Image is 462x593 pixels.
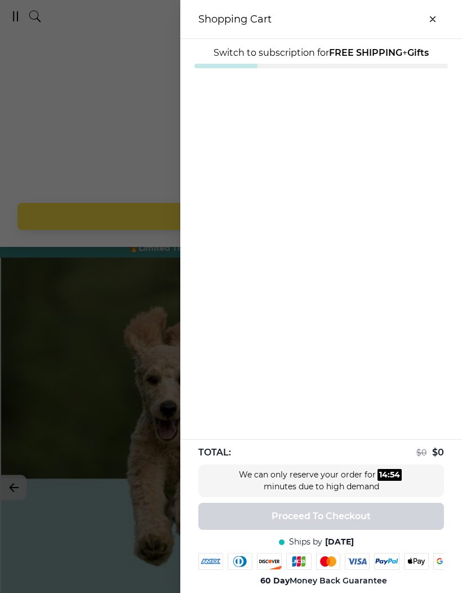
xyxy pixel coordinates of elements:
[404,553,429,570] img: apple
[374,553,399,570] img: paypal
[329,47,402,58] strong: FREE SHIPPING
[198,13,272,25] h3: Shopping Cart
[433,553,459,570] img: google
[286,553,312,570] img: jcb
[260,576,387,586] span: Money Back Guarantee
[214,47,429,58] span: Switch to subscription for +
[260,576,290,586] strong: 60 Day
[416,448,427,458] span: $ 0
[379,469,388,481] div: 14
[325,537,354,547] span: [DATE]
[289,537,322,547] span: Ships by
[316,553,341,570] img: mastercard
[377,469,402,481] div: :
[421,8,444,30] button: close-cart
[198,446,231,459] span: TOTAL:
[257,553,282,570] img: discover
[345,553,370,570] img: visa
[237,469,406,493] div: We can only reserve your order for minutes due to high demand
[390,469,400,481] div: 54
[432,447,444,458] span: $ 0
[198,553,223,570] img: amex
[228,553,252,570] img: diners-club
[407,47,429,58] strong: Gifts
